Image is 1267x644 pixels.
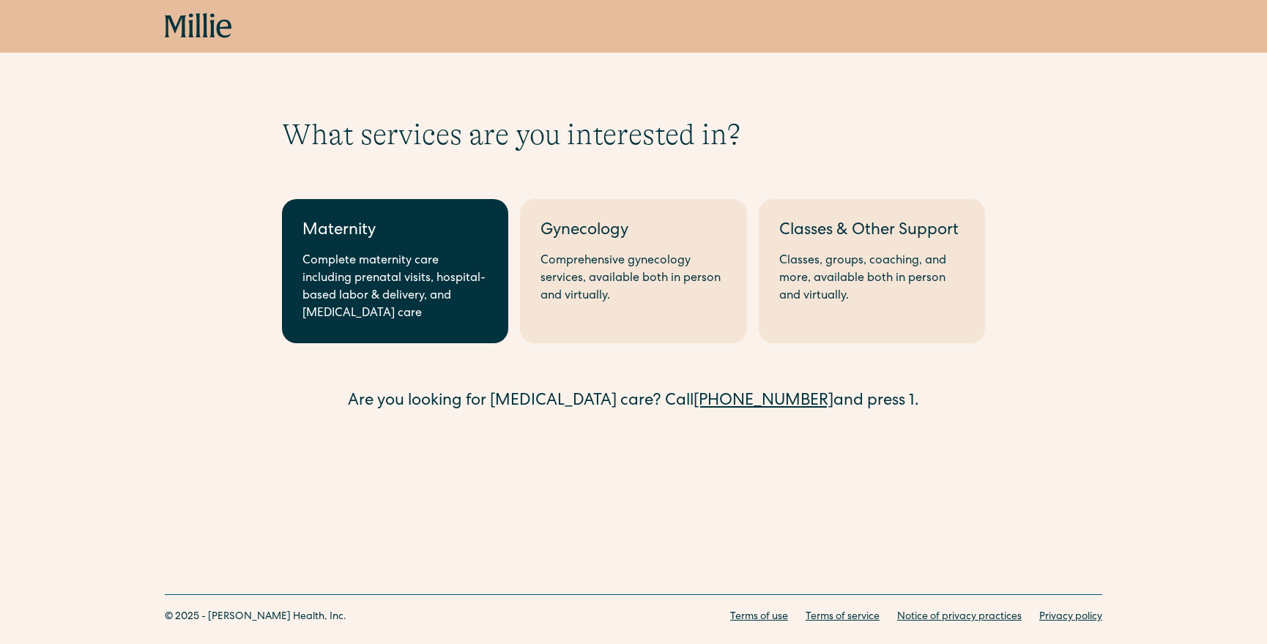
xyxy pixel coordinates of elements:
[282,199,508,343] a: MaternityComplete maternity care including prenatal visits, hospital-based labor & delivery, and ...
[302,220,488,244] div: Maternity
[1039,610,1102,625] a: Privacy policy
[540,252,726,305] div: Comprehensive gynecology services, available both in person and virtually.
[282,117,985,152] h1: What services are you interested in?
[282,390,985,414] div: Are you looking for [MEDICAL_DATA] care? Call and press 1.
[897,610,1022,625] a: Notice of privacy practices
[694,394,833,410] a: [PHONE_NUMBER]
[806,610,880,625] a: Terms of service
[779,220,965,244] div: Classes & Other Support
[759,199,985,343] a: Classes & Other SupportClasses, groups, coaching, and more, available both in person and virtually.
[302,252,488,323] div: Complete maternity care including prenatal visits, hospital-based labor & delivery, and [MEDICAL_...
[730,610,788,625] a: Terms of use
[165,610,346,625] div: © 2025 - [PERSON_NAME] Health, Inc.
[540,220,726,244] div: Gynecology
[779,252,965,305] div: Classes, groups, coaching, and more, available both in person and virtually.
[520,199,746,343] a: GynecologyComprehensive gynecology services, available both in person and virtually.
